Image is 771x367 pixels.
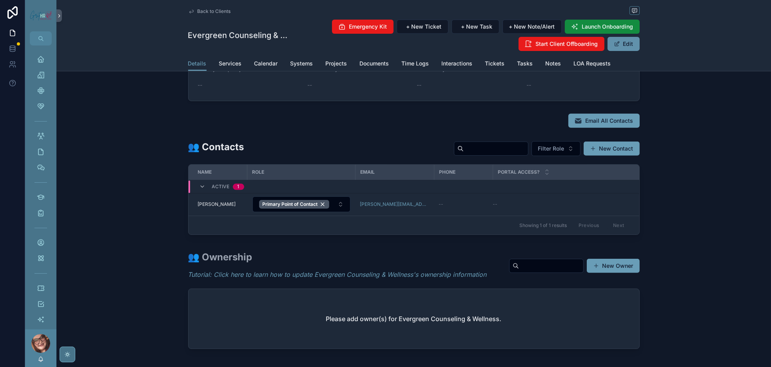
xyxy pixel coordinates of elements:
[417,81,422,89] span: --
[360,60,389,67] span: Documents
[360,201,430,207] a: [PERSON_NAME][EMAIL_ADDRESS][DOMAIN_NAME]
[493,201,630,207] a: --
[442,56,473,72] a: Interactions
[568,114,640,128] button: Email All Contacts
[290,56,313,72] a: Systems
[517,60,533,67] span: Tasks
[219,56,242,72] a: Services
[188,60,207,67] span: Details
[259,200,329,209] button: Unselect 27
[254,56,278,72] a: Calendar
[526,81,531,89] span: --
[586,117,633,125] span: Email All Contacts
[238,184,239,190] div: 1
[326,56,347,72] a: Projects
[503,20,562,34] button: + New Note/Alert
[360,56,389,72] a: Documents
[360,169,375,175] span: Email
[307,81,312,89] span: --
[509,23,555,31] span: + New Note/Alert
[349,23,387,31] span: Emergency Kit
[461,23,493,31] span: + New Task
[402,60,429,67] span: Time Logs
[439,201,444,207] span: --
[188,30,289,41] h1: Evergreen Counseling & Wellness
[536,40,598,48] span: Start Client Offboarding
[519,222,567,229] span: Showing 1 of 1 results
[582,23,633,31] span: Launch Onboarding
[546,56,561,72] a: Notes
[584,142,640,156] button: New Contact
[538,145,564,153] span: Filter Role
[565,20,640,34] button: Launch Onboarding
[546,60,561,67] span: Notes
[25,45,56,329] div: scrollable content
[198,201,236,207] span: [PERSON_NAME]
[290,60,313,67] span: Systems
[452,20,499,34] button: + New Task
[574,56,611,72] a: LOA Requests
[532,141,581,156] button: Select Button
[198,8,231,15] span: Back to Clients
[198,201,243,207] a: [PERSON_NAME]
[402,56,429,72] a: Time Logs
[587,259,640,273] button: New Owner
[219,60,242,67] span: Services
[485,56,505,72] a: Tickets
[198,81,203,89] span: --
[188,8,231,15] a: Back to Clients
[439,201,488,207] a: --
[252,196,350,212] button: Select Button
[332,20,394,34] button: Emergency Kit
[397,20,448,34] button: + New Ticket
[263,201,318,207] span: Primary Point of Contact
[517,56,533,72] a: Tasks
[326,314,502,323] h2: Please add owner(s) for Evergreen Counseling & Wellness.
[326,60,347,67] span: Projects
[198,169,212,175] span: Name
[252,169,264,175] span: Role
[188,140,244,153] h2: 👥 Contacts
[188,56,207,71] a: Details
[212,184,230,190] span: Active
[406,23,442,31] span: + New Ticket
[498,169,540,175] span: Portal Access?
[485,60,505,67] span: Tickets
[439,169,455,175] span: Phone
[608,37,640,51] button: Edit
[188,251,487,263] h2: 👥 Ownership
[493,201,498,207] span: --
[519,37,604,51] button: Start Client Offboarding
[188,271,487,278] a: Tutorial: Click here to learn how to update Evergreen Counseling & Wellness's ownership information
[442,60,473,67] span: Interactions
[30,10,52,21] img: App logo
[252,196,351,213] a: Select Button
[254,60,278,67] span: Calendar
[574,60,611,67] span: LOA Requests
